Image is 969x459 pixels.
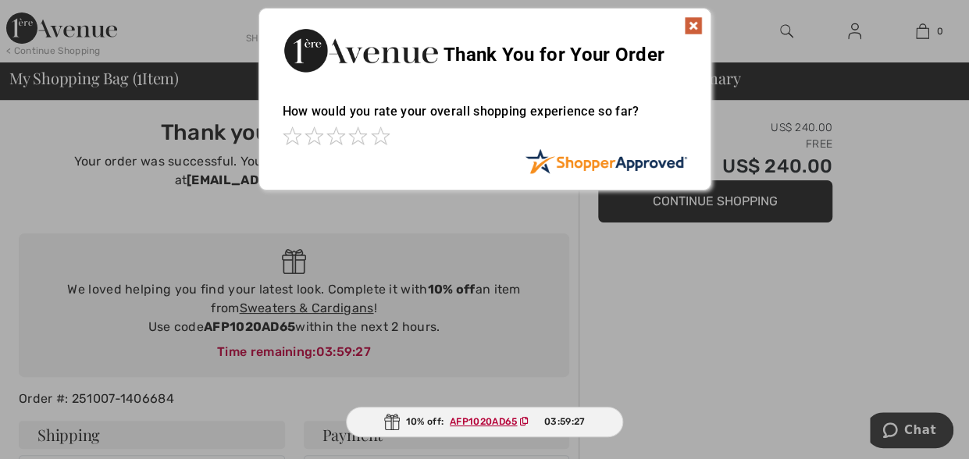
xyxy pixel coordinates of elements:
span: Chat [34,11,66,25]
ins: AFP1020AD65 [450,416,517,427]
div: 10% off: [346,407,624,437]
span: Thank You for Your Order [444,44,664,66]
img: Thank You for Your Order [283,24,439,76]
img: x [684,16,703,35]
img: Gift.svg [384,414,400,430]
span: 03:59:27 [544,415,585,429]
div: How would you rate your overall shopping experience so far? [283,88,687,148]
